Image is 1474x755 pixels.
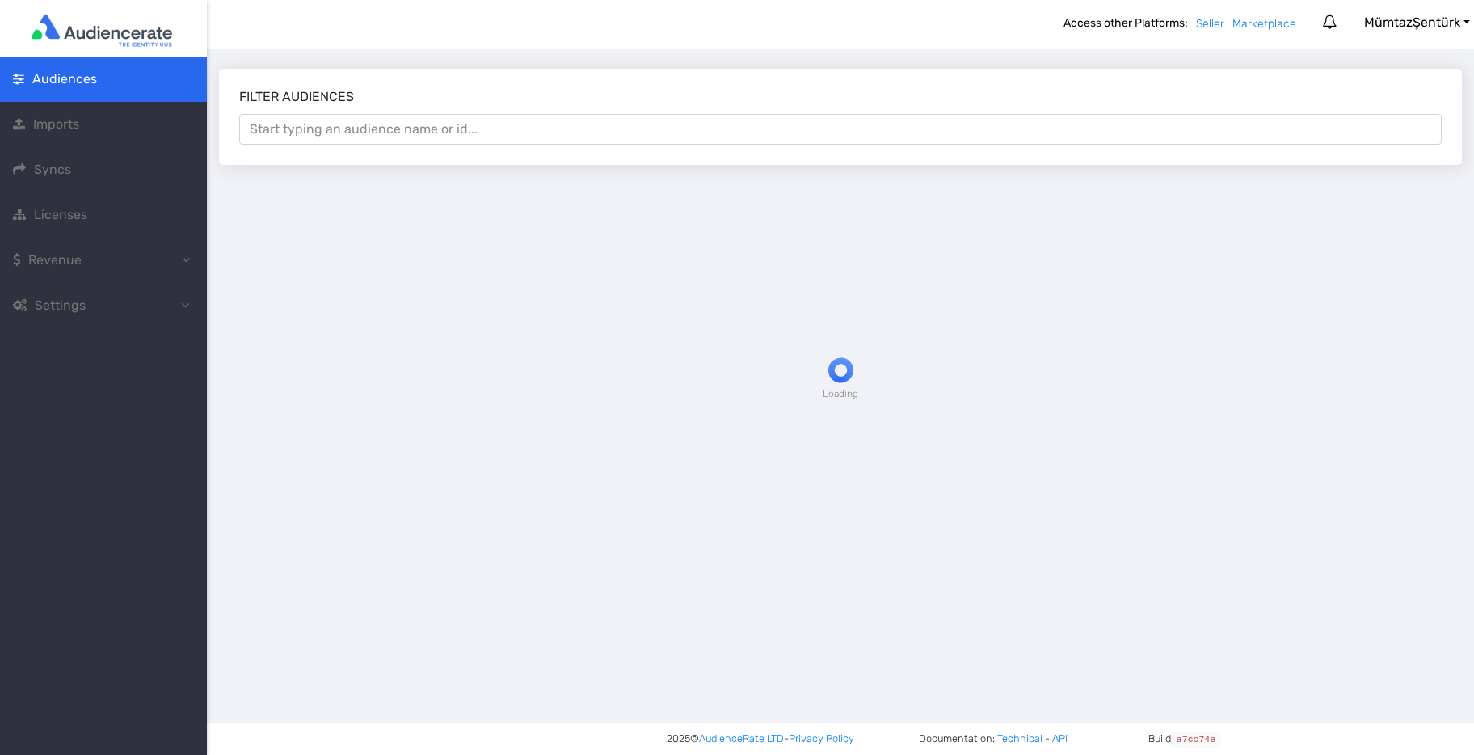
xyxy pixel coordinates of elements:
span: Revenue [28,252,82,268]
span: Loading [823,386,858,401]
iframe: JSD widget [1465,747,1474,755]
span: Audiences [32,71,97,86]
span: Licenses [34,207,87,222]
span: Settings [35,297,86,313]
span: Syncs [34,162,71,177]
img: preloader [825,355,857,386]
span: Imports [33,116,79,132]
